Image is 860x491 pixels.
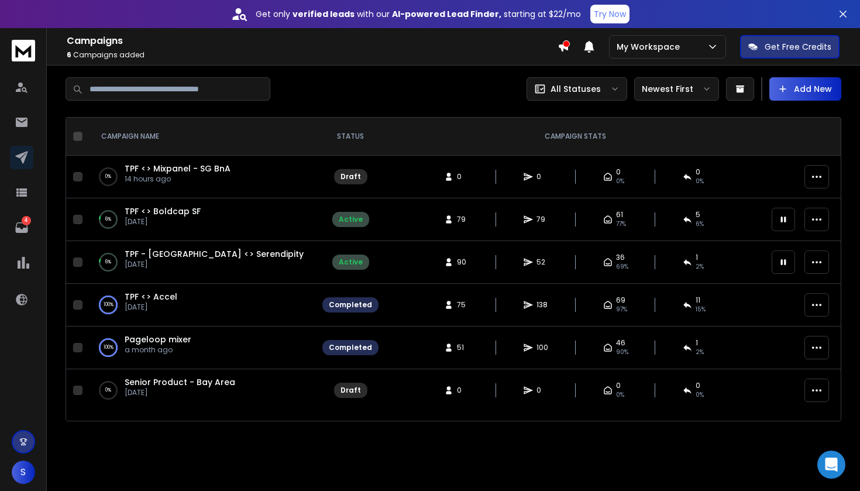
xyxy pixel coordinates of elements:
span: 69 % [616,262,628,272]
span: 2 % [696,262,704,272]
span: 0% [696,177,704,186]
span: 36 [616,253,625,262]
span: 138 [536,300,548,310]
p: 100 % [104,342,113,353]
span: 6 % [696,219,704,229]
span: 5 [696,210,700,219]
a: TPF - [GEOGRAPHIC_DATA] <> Serendipity [125,248,304,260]
td: 0%TPF <> Mixpanel - SG BnA14 hours ago [87,156,315,198]
span: 52 [536,257,548,267]
span: 100 [536,343,548,352]
span: 0 [696,167,700,177]
span: 0 [696,381,700,390]
button: Try Now [590,5,629,23]
div: Completed [329,300,372,310]
span: 0 [536,386,548,395]
p: 100 % [104,299,113,311]
p: 6 % [105,214,111,225]
span: 2 % [696,348,704,357]
p: 0 % [105,384,111,396]
p: 0 % [105,171,111,183]
div: Draft [340,172,361,181]
p: 4 [22,216,31,225]
span: 15 % [696,305,706,314]
a: Senior Product - Bay Area [125,376,235,388]
span: 90 [457,257,469,267]
td: 0%Senior Product - Bay Area[DATE] [87,369,315,412]
span: 79 [536,215,548,224]
p: My Workspace [617,41,684,53]
button: S [12,461,35,484]
a: TPF <> Boldcap SF [125,205,201,217]
button: Get Free Credits [740,35,840,59]
p: 6 % [105,256,111,268]
span: 0 [457,172,469,181]
td: 100%Pageloop mixera month ago [87,327,315,369]
p: [DATE] [125,217,201,226]
div: Active [339,257,363,267]
h1: Campaigns [67,34,558,48]
p: Try Now [594,8,626,20]
p: All Statuses [551,83,601,95]
span: 0% [616,390,624,400]
td: 6%TPF <> Boldcap SF[DATE] [87,198,315,241]
div: Completed [329,343,372,352]
span: 0% [616,177,624,186]
span: 69 [616,296,625,305]
span: 1 [696,253,698,262]
div: Draft [340,386,361,395]
a: TPF <> Mixpanel - SG BnA [125,163,231,174]
span: 90 % [616,348,628,357]
span: 0 [616,381,621,390]
span: 11 [696,296,700,305]
p: [DATE] [125,260,304,269]
p: Campaigns added [67,50,558,60]
button: Add New [769,77,841,101]
span: 0 [457,386,469,395]
p: [DATE] [125,388,235,397]
span: 46 [616,338,625,348]
th: CAMPAIGN NAME [87,118,315,156]
a: Pageloop mixer [125,334,191,345]
button: Newest First [634,77,719,101]
img: logo [12,40,35,61]
p: 14 hours ago [125,174,231,184]
span: 97 % [616,305,627,314]
span: 0 [616,167,621,177]
p: a month ago [125,345,191,355]
span: 6 [67,50,71,60]
th: CAMPAIGN STATS [386,118,765,156]
span: 0% [696,390,704,400]
p: Get Free Credits [765,41,831,53]
div: Open Intercom Messenger [817,451,845,479]
span: 61 [616,210,623,219]
span: 79 [457,215,469,224]
strong: AI-powered Lead Finder, [392,8,501,20]
p: [DATE] [125,303,177,312]
a: 4 [10,216,33,239]
td: 100%TPF <> Accel[DATE] [87,284,315,327]
a: TPF <> Accel [125,291,177,303]
span: 77 % [616,219,626,229]
strong: verified leads [293,8,355,20]
td: 6%TPF - [GEOGRAPHIC_DATA] <> Serendipity[DATE] [87,241,315,284]
span: 51 [457,343,469,352]
span: 1 [696,338,698,348]
p: Get only with our starting at $22/mo [256,8,581,20]
span: 0 [536,172,548,181]
div: Active [339,215,363,224]
span: 75 [457,300,469,310]
th: STATUS [315,118,386,156]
